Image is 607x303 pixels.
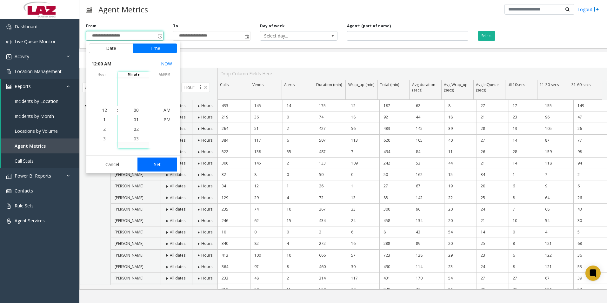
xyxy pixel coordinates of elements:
[380,82,399,87] span: Total (min)
[283,215,315,226] td: 15
[201,114,212,120] span: Hours
[250,169,283,180] td: 8
[477,100,509,111] td: 27
[283,169,315,180] td: 0
[115,218,143,223] span: [PERSON_NAME]
[134,107,139,113] span: 00
[573,215,606,226] td: 30
[315,215,347,226] td: 434
[201,241,212,246] span: Hours
[218,192,250,204] td: 129
[115,172,143,177] span: [PERSON_NAME]
[477,111,509,123] td: 21
[347,273,379,284] td: 117
[250,204,283,215] td: 74
[173,23,178,29] label: To
[218,135,250,146] td: 384
[379,238,412,249] td: 288
[250,261,283,273] td: 97
[379,180,412,192] td: 27
[379,226,412,238] td: 8
[573,204,606,215] td: 43
[477,169,509,180] td: 34
[218,169,250,180] td: 32
[201,195,212,200] span: Hours
[379,146,412,158] td: 494
[201,183,212,189] span: Hours
[170,195,185,200] span: All dates
[477,192,509,204] td: 25
[103,126,106,132] span: 2
[283,250,315,261] td: 10
[573,100,606,111] td: 149
[220,82,229,87] span: Calls
[509,215,541,226] td: 10
[412,146,444,158] td: 84
[218,273,250,284] td: 233
[133,44,177,53] button: Time tab
[444,158,477,169] td: 44
[201,126,212,131] span: Hours
[412,215,444,226] td: 134
[347,111,379,123] td: 18
[444,123,477,134] td: 39
[218,100,250,111] td: 433
[315,169,347,180] td: 50
[347,192,379,204] td: 13
[444,111,477,123] td: 18
[15,188,33,194] span: Contacts
[573,238,606,249] td: 68
[250,135,283,146] td: 117
[170,206,185,212] span: All dates
[541,226,573,238] td: 4
[283,226,315,238] td: 0
[89,44,133,53] button: Date tab
[103,136,106,142] span: 3
[283,111,315,123] td: 0
[218,111,250,123] td: 219
[379,111,412,123] td: 92
[444,146,477,158] td: 11
[541,215,573,226] td: 54
[347,169,379,180] td: 0
[15,203,34,209] span: Rule Sets
[594,6,599,13] img: logout
[283,204,315,215] td: 10
[509,158,541,169] td: 14
[315,111,347,123] td: 74
[477,273,509,284] td: 27
[163,117,170,123] span: PM
[541,111,573,123] td: 96
[379,273,412,284] td: 431
[509,192,541,204] td: 8
[379,123,412,134] td: 483
[115,183,143,189] span: [PERSON_NAME]
[315,135,347,146] td: 507
[315,192,347,204] td: 72
[201,160,212,166] span: Hours
[283,273,315,284] td: 2
[250,180,283,192] td: 12
[347,238,379,249] td: 16
[541,238,573,249] td: 121
[283,146,315,158] td: 55
[315,180,347,192] td: 26
[444,226,477,238] td: 54
[218,215,250,226] td: 246
[82,83,140,92] span: AgentDisplayName
[243,31,250,40] span: Toggle popup
[476,82,499,93] span: Avg InQueue (secs)
[6,54,11,59] img: 'icon'
[283,261,315,273] td: 8
[134,126,139,132] span: 02
[573,250,606,261] td: 36
[15,24,37,30] span: Dashboard
[115,195,143,200] span: [PERSON_NAME]
[573,135,606,146] td: 77
[412,273,444,284] td: 170
[220,71,272,77] span: Drop Column Fields Here
[149,72,180,77] span: AM/PM
[137,158,177,172] button: Set
[347,204,379,215] td: 33
[412,135,444,146] td: 105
